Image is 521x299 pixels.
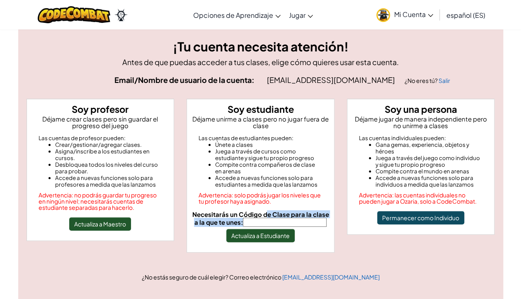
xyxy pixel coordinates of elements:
[377,211,464,224] button: Permanecer como Individuo
[114,9,128,21] img: Ozaria
[55,141,162,148] li: Crear/gestionar/agregar clases.
[215,141,322,148] li: Únete a clases
[243,218,327,227] input: Necesitarás un Código de Clase para la clase a la que te unes:
[142,273,282,281] span: ¿No estás seguro de cuál elegir? Correo electrónico
[55,148,162,161] li: Asigna/inscribe a los estudiantes en cursos.
[39,192,162,211] div: Advertencia: no podrás guardar tu progreso en ningún nivel; necesitarás cuentas de estudiante sep...
[376,8,390,22] img: avatar
[376,141,483,155] li: Gana gemas, experiencia, objetos y héroes
[39,135,162,141] div: Las cuentas de profesor pueden:
[215,175,322,188] li: Accede a nuevas funciones solo para estudiantes a medida que las lanzamos
[226,229,295,242] button: Actualiza a Estudiante
[267,75,396,85] span: [EMAIL_ADDRESS][DOMAIN_NAME]
[442,4,489,26] a: español (ES)
[385,103,457,115] strong: Soy una persona
[69,217,131,231] button: Actualiza a Maestro
[351,116,491,129] p: Déjame jugar de manera independiente pero no unirme a clases
[439,77,450,84] a: Salir
[227,103,293,115] strong: Soy estudiante
[190,116,331,129] p: Déjame unirme a clases pero no jugar fuera de clase
[446,11,485,19] span: español (ES)
[27,56,495,68] p: Antes de que puedas acceder a tus clases, elige cómo quieres usar esta cuenta.
[359,135,483,141] div: Las cuentas individuales pueden:
[394,10,433,19] span: Mi Cuenta
[193,11,273,19] span: Opciones de Aprendizaje
[376,168,483,175] li: Compite contra el mundo en arenas
[72,103,128,115] strong: Soy profesor
[199,135,322,141] div: Las cuentas de estudiantes pueden:
[359,192,483,204] div: Advertencia: las cuentas individuales no pueden jugar a Ozaria, solo a CodeCombat.
[114,75,254,85] strong: Email/Nombre de usuario de la cuenta:
[189,4,285,26] a: Opciones de Aprendizaje
[285,4,317,26] a: Jugar
[199,192,322,204] div: Advertencia: solo podrás jugar los niveles que tu profesor haya asignado.
[376,175,483,188] li: Accede a nuevas funciones solo para individuos a medida que las lanzamos
[192,210,329,226] span: Necesitarás un Código de Clase para la clase a la que te unes:
[30,116,171,129] p: Déjame crear clases pero sin guardar el progreso del juego
[55,161,162,175] li: Desbloquea todos los niveles del curso para probar.
[376,155,483,168] li: Juega a través del juego como individuo y sigue tu propio progreso
[289,11,305,19] span: Jugar
[215,148,322,161] li: Juega a través de cursos como estudiante y sigue tu propio progreso
[55,175,162,188] li: Accede a nuevas funciones solo para profesores a medida que las lanzamos
[372,2,437,28] a: Mi Cuenta
[405,77,439,84] span: ¿No eres tú?
[282,273,380,281] a: [EMAIL_ADDRESS][DOMAIN_NAME]
[27,37,495,56] h3: ¡Tu cuenta necesita atención!
[215,161,322,175] li: Compite contra compañeros de clase en arenas
[38,6,110,23] img: Logotipo de CodeCombat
